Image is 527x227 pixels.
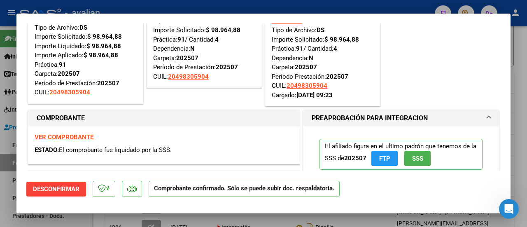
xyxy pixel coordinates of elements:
[272,17,302,25] a: Ver Pedido
[324,36,359,43] strong: $ 98.964,88
[344,154,366,162] strong: 202507
[296,91,333,99] strong: [DATE] 09:23
[87,33,122,40] strong: $ 98.964,88
[86,42,121,50] strong: $ 98.964,88
[168,73,209,80] span: 20498305904
[37,114,85,122] strong: COMPROBANTE
[287,82,327,89] span: 20498305904
[216,63,238,71] strong: 202507
[79,24,87,31] strong: DS
[499,199,519,219] iframe: Intercom live chat
[35,146,59,154] span: ESTADO:
[59,146,172,154] span: El comprobante fue liquidado por la SSS.
[379,155,390,162] span: FTP
[333,45,337,52] strong: 4
[317,26,324,34] strong: DS
[312,113,428,123] h1: PREAPROBACIÓN PARA INTEGRACION
[176,54,198,62] strong: 202507
[49,89,90,96] span: 20498305904
[412,155,423,162] span: SSS
[206,26,240,34] strong: $ 98.964,88
[404,151,431,166] button: SSS
[190,45,195,52] strong: N
[149,181,340,197] p: Comprobante confirmado. Sólo se puede subir doc. respaldatoria.
[84,51,118,59] strong: $ 98.964,88
[58,70,80,77] strong: 202507
[198,17,206,25] strong: DS
[326,73,348,80] strong: 202507
[59,61,66,68] strong: 91
[272,16,374,100] div: Tipo de Archivo: Importe Solicitado: Práctica: / Cantidad: Dependencia: Carpeta: Período Prestaci...
[215,36,219,43] strong: 4
[295,63,317,71] strong: 202507
[153,16,255,82] div: Tipo de Archivo: Importe Solicitado: Práctica: / Cantidad: Dependencia: Carpeta: Período de Prest...
[296,45,303,52] strong: 91
[33,185,79,193] span: Desconfirmar
[309,54,313,62] strong: N
[35,23,137,97] div: Tipo de Archivo: Importe Solicitado: Importe Liquidado: Importe Aplicado: Práctica: Carpeta: Perí...
[97,80,119,87] strong: 202507
[371,151,398,166] button: FTP
[303,110,499,126] mat-expansion-panel-header: PREAPROBACIÓN PARA INTEGRACION
[35,133,93,141] a: VER COMPROBANTE
[177,36,185,43] strong: 91
[26,182,86,197] button: Desconfirmar
[319,139,483,170] p: El afiliado figura en el ultimo padrón que tenemos de la SSS de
